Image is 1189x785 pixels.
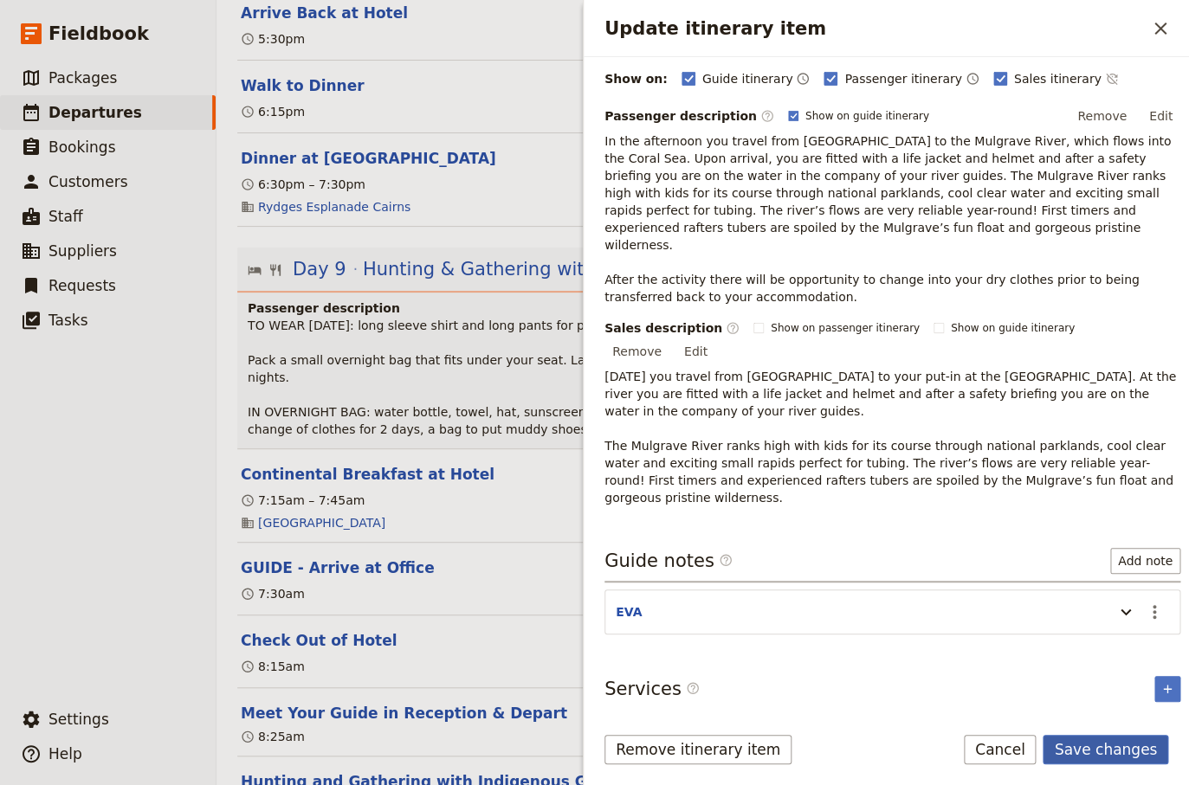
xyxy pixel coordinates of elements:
div: 8:25am [241,728,305,745]
button: Edit [1141,103,1180,129]
button: EVA [616,603,642,621]
div: 5:30pm [241,30,305,48]
div: 7:15am – 7:45am [241,492,365,509]
button: Edit this itinerary item [241,464,494,485]
span: Show on passenger itinerary [771,321,920,335]
span: Suppliers [48,242,117,260]
button: Add note [1110,548,1180,574]
button: Time not shown on sales itinerary [1105,68,1119,89]
h3: Services [604,676,700,702]
button: Add service inclusion [1154,676,1180,702]
span: ​ [760,109,774,123]
span: ​ [686,681,700,695]
button: Save changes [1043,735,1168,764]
button: Edit [676,338,715,364]
h4: Passenger description [248,299,1161,317]
span: Hunting & Gathering with Indigenous Guides and Rainforest Walk [363,256,958,282]
button: Time shown on guide itinerary [796,68,810,89]
button: Close drawer [1146,14,1175,43]
button: Edit this itinerary item [241,3,408,23]
button: Remove [604,338,669,364]
div: 6:30pm – 7:30pm [241,176,365,193]
label: Sales description [604,319,740,337]
button: Edit this itinerary item [241,630,397,651]
div: 6:15pm [241,103,305,120]
button: Edit this itinerary item [241,703,567,724]
button: Edit this itinerary item [241,557,435,578]
button: Remove [1069,103,1134,129]
div: Show on: [604,70,668,87]
span: In the afternoon you travel from [GEOGRAPHIC_DATA] to the Mulgrave River, which flows into the Co... [604,134,1175,304]
button: Actions [1140,597,1169,627]
span: ​ [726,321,740,335]
span: Requests [48,277,116,294]
span: ​ [719,553,733,567]
span: Help [48,745,82,762]
button: Edit this itinerary item [241,75,364,96]
span: Customers [48,173,127,190]
span: ​ [686,681,700,702]
span: Day 9 [293,256,346,282]
span: Packages [48,69,117,87]
span: Departures [48,104,142,121]
span: Passenger itinerary [844,70,961,87]
span: ​ [719,553,733,574]
a: [GEOGRAPHIC_DATA] [258,514,385,531]
button: Cancel [964,735,1037,764]
button: Edit day information [248,256,1053,282]
label: Passenger description [604,107,774,125]
h2: Update itinerary item [604,16,1146,42]
span: Sales itinerary [1014,70,1102,87]
span: TO WEAR [DATE]: long sleeve shirt and long pants for protection, closed-toe shoes that will get m... [248,319,1133,436]
div: 7:30am [241,585,305,602]
span: [DATE] you travel from [GEOGRAPHIC_DATA] to your put-in at the [GEOGRAPHIC_DATA]. At the river yo... [604,370,1179,505]
span: Staff [48,208,83,225]
a: Rydges Esplanade Cairns [258,198,410,216]
span: Fieldbook [48,21,149,47]
button: Edit this itinerary item [241,148,496,169]
span: Settings [48,711,109,728]
button: Time shown on passenger itinerary [966,68,979,89]
button: Remove itinerary item [604,735,792,764]
div: 8:15am [241,658,305,675]
span: Tasks [48,312,88,329]
span: Show on guide itinerary [805,109,929,123]
span: Show on guide itinerary [951,321,1075,335]
h3: Guide notes [604,548,733,574]
span: Guide itinerary [702,70,793,87]
span: Bookings [48,138,115,156]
